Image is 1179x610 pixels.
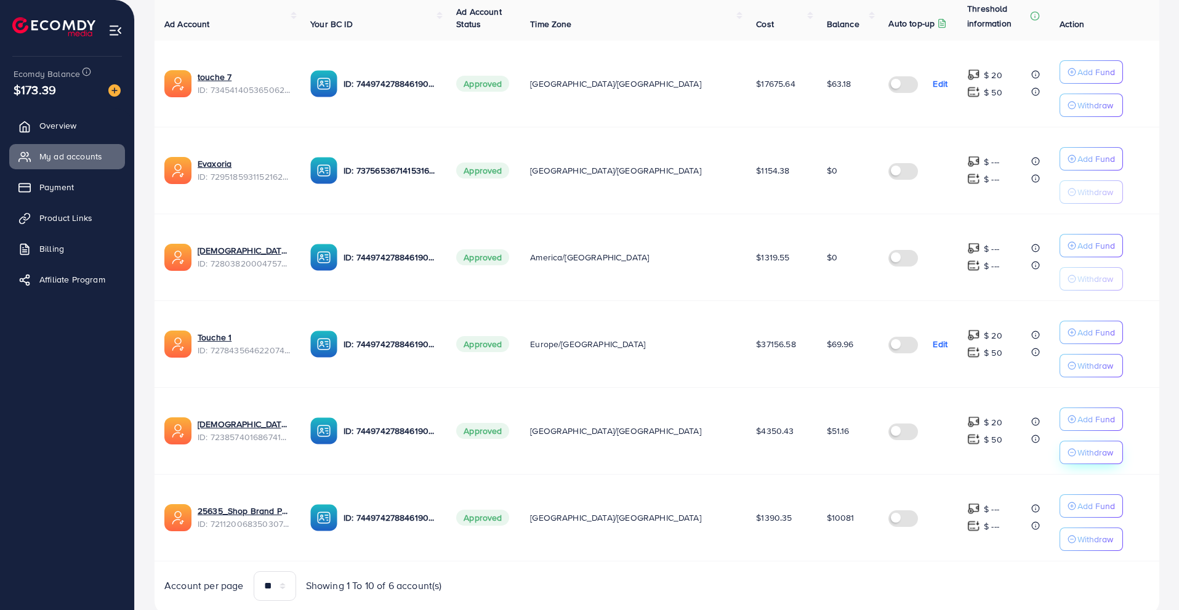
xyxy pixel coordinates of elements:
span: Product Links [39,212,92,224]
a: My ad accounts [9,144,125,169]
button: Add Fund [1060,494,1123,518]
img: ic-ba-acc.ded83a64.svg [310,244,337,271]
p: Edit [933,76,948,91]
span: $4350.43 [756,425,794,437]
button: Withdraw [1060,267,1123,291]
img: top-up amount [967,329,980,342]
a: Overview [9,113,125,138]
p: Withdraw [1077,445,1113,460]
span: Approved [456,249,509,265]
span: ID: 7211200683503075330 [198,518,291,530]
p: $ 50 [984,345,1002,360]
p: ID: 7375653671415316497 [344,163,437,178]
span: ID: 7345414053650628609 [198,84,291,96]
img: ic-ba-acc.ded83a64.svg [310,417,337,444]
img: image [108,84,121,97]
span: $1154.38 [756,164,789,177]
img: top-up amount [967,520,980,532]
span: $51.16 [827,425,850,437]
span: $17675.64 [756,78,795,90]
span: Europe/[GEOGRAPHIC_DATA] [530,338,645,350]
div: <span class='underline'>Shaitea 1</span></br>7280382000475799554 [198,244,291,270]
span: Showing 1 To 10 of 6 account(s) [306,579,442,593]
span: ID: 7280382000475799554 [198,257,291,270]
p: Withdraw [1077,532,1113,547]
span: Ad Account Status [456,6,502,30]
span: ID: 7278435646220746754 [198,344,291,356]
span: Balance [827,18,859,30]
p: $ --- [984,155,999,169]
img: top-up amount [967,259,980,272]
span: Approved [456,336,509,352]
p: Add Fund [1077,325,1115,340]
div: <span class='underline'>25635_Shop Brand Pk_1678988503121</span></br>7211200683503075330 [198,505,291,530]
img: top-up amount [967,68,980,81]
img: top-up amount [967,155,980,168]
a: Billing [9,236,125,261]
img: ic-ads-acc.e4c84228.svg [164,417,191,444]
button: Withdraw [1060,354,1123,377]
button: Add Fund [1060,60,1123,84]
span: $0 [827,164,837,177]
img: top-up amount [967,172,980,185]
a: Product Links [9,206,125,230]
div: <span class='underline'>Evaxoria</span></br>7295185931152162818 [198,158,291,183]
p: ID: 7449742788461903889 [344,76,437,91]
span: $63.18 [827,78,851,90]
div: <span class='underline'>touche 7</span></br>7345414053650628609 [198,71,291,96]
div: <span class='underline'>Shaitea 3</span></br>7238574016867418113 [198,418,291,443]
img: ic-ba-acc.ded83a64.svg [310,331,337,358]
span: ID: 7238574016867418113 [198,431,291,443]
img: ic-ba-acc.ded83a64.svg [310,157,337,184]
p: $ --- [984,241,999,256]
p: Withdraw [1077,98,1113,113]
p: $ --- [984,172,999,187]
span: Overview [39,119,76,132]
p: $ --- [984,502,999,516]
p: Add Fund [1077,499,1115,513]
img: top-up amount [967,86,980,98]
div: <span class='underline'>Touche 1</span></br>7278435646220746754 [198,331,291,356]
span: America/[GEOGRAPHIC_DATA] [530,251,649,263]
span: $0 [827,251,837,263]
img: ic-ads-acc.e4c84228.svg [164,504,191,531]
p: Withdraw [1077,271,1113,286]
span: Billing [39,243,64,255]
p: Threshold information [967,1,1028,31]
img: ic-ads-acc.e4c84228.svg [164,157,191,184]
span: $1319.55 [756,251,789,263]
img: top-up amount [967,242,980,255]
span: Payment [39,181,74,193]
a: Touche 1 [198,331,291,343]
span: Approved [456,423,509,439]
span: Action [1060,18,1084,30]
button: Withdraw [1060,94,1123,117]
span: $1390.35 [756,512,792,524]
button: Withdraw [1060,528,1123,551]
p: Edit [933,337,948,351]
p: Add Fund [1077,65,1115,79]
a: [DEMOGRAPHIC_DATA] 1 [198,244,291,257]
p: ID: 7449742788461903889 [344,423,437,438]
span: ID: 7295185931152162818 [198,171,291,183]
p: $ 20 [984,328,1002,343]
p: Withdraw [1077,185,1113,199]
p: Withdraw [1077,358,1113,373]
a: Payment [9,175,125,199]
a: [DEMOGRAPHIC_DATA] 3 [198,418,291,430]
p: $ 20 [984,415,1002,430]
iframe: Chat [1127,555,1170,601]
img: logo [12,17,95,36]
img: top-up amount [967,502,980,515]
img: ic-ads-acc.e4c84228.svg [164,70,191,97]
img: menu [108,23,123,38]
p: ID: 7449742788461903889 [344,337,437,351]
p: ID: 7449742788461903889 [344,250,437,265]
p: Auto top-up [888,16,935,31]
span: Ad Account [164,18,210,30]
button: Withdraw [1060,180,1123,204]
span: $10081 [827,512,855,524]
span: Approved [456,76,509,92]
span: Ecomdy Balance [14,68,80,80]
